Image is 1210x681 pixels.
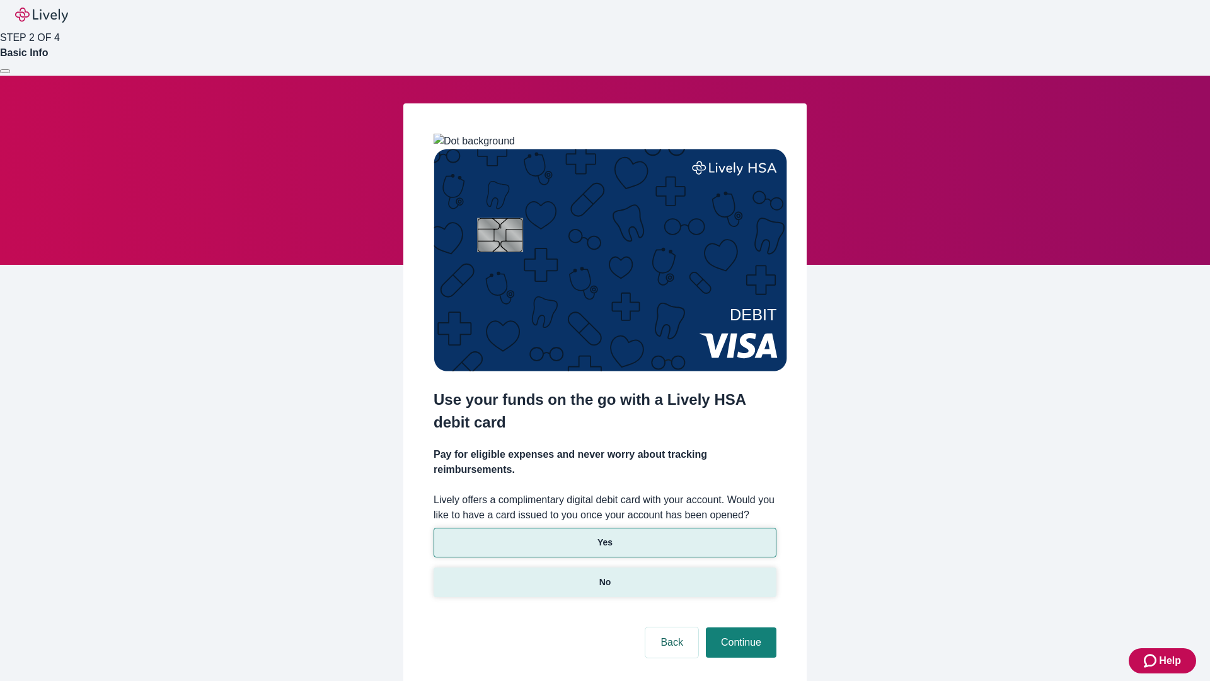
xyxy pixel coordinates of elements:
[599,576,611,589] p: No
[1159,653,1181,668] span: Help
[434,447,776,477] h4: Pay for eligible expenses and never worry about tracking reimbursements.
[597,536,613,549] p: Yes
[434,567,776,597] button: No
[706,627,776,658] button: Continue
[1129,648,1196,673] button: Zendesk support iconHelp
[1144,653,1159,668] svg: Zendesk support icon
[434,528,776,557] button: Yes
[645,627,698,658] button: Back
[434,149,787,371] img: Debit card
[15,8,68,23] img: Lively
[434,492,776,523] label: Lively offers a complimentary digital debit card with your account. Would you like to have a card...
[434,388,776,434] h2: Use your funds on the go with a Lively HSA debit card
[434,134,515,149] img: Dot background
